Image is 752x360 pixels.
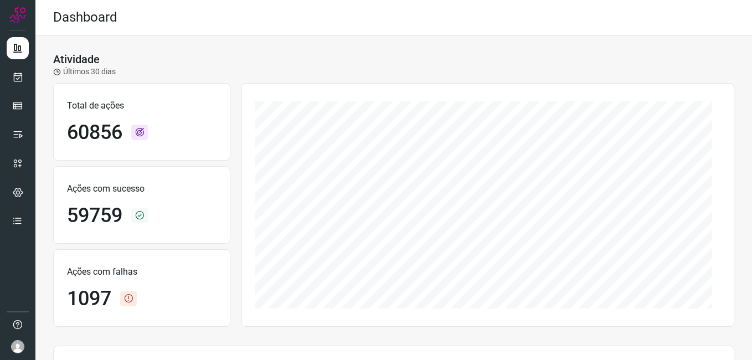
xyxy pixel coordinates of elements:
p: Ações com sucesso [67,182,217,196]
h1: 60856 [67,121,122,145]
p: Total de ações [67,99,217,112]
p: Ações com falhas [67,265,217,279]
p: Últimos 30 dias [53,66,116,78]
h2: Dashboard [53,9,117,25]
img: Logo [9,7,26,23]
h1: 59759 [67,204,122,228]
img: avatar-user-boy.jpg [11,340,24,353]
h1: 1097 [67,287,111,311]
h3: Atividade [53,53,100,66]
